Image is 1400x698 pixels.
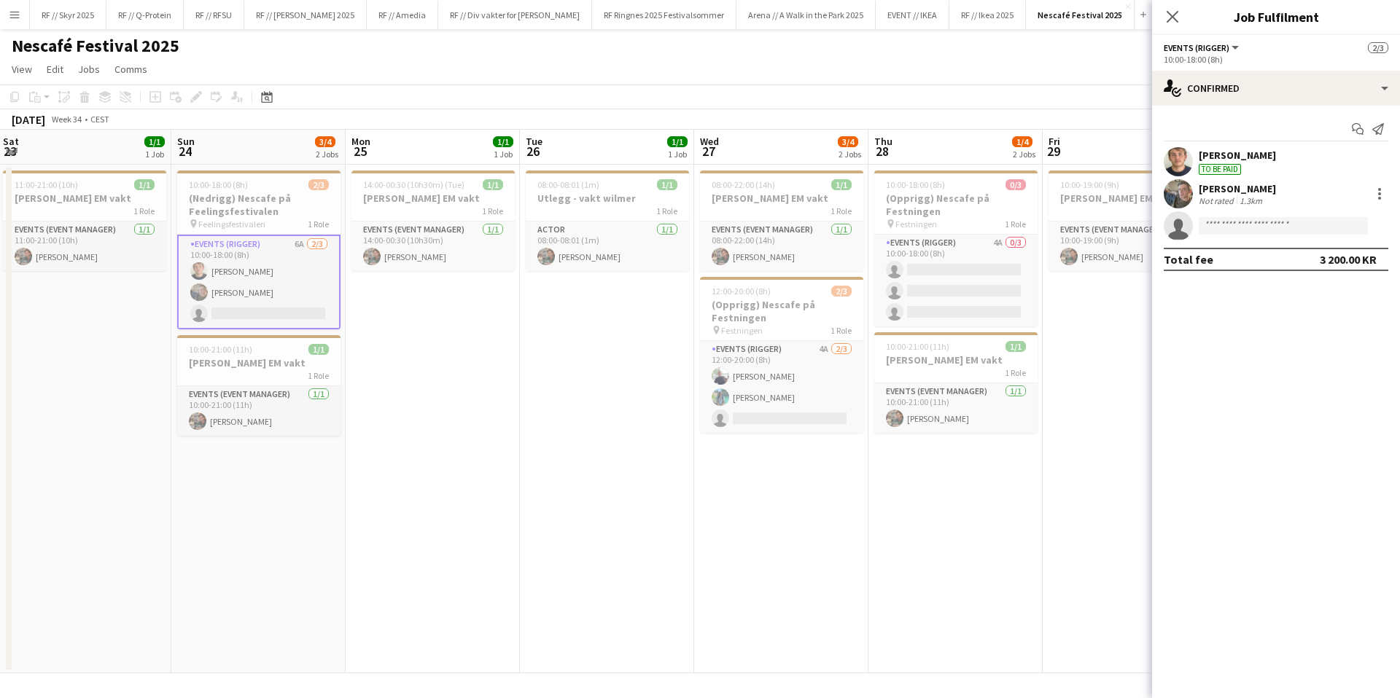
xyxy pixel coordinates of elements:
[1199,149,1276,162] div: [PERSON_NAME]
[114,63,147,76] span: Comms
[1368,42,1388,53] span: 2/3
[30,1,106,29] button: RF // Skyr 2025
[736,1,876,29] button: Arena // A Walk in the Park 2025
[1164,42,1229,53] span: Events (Rigger)
[47,63,63,76] span: Edit
[184,1,244,29] button: RF // RFSU
[949,1,1026,29] button: RF // Ikea 2025
[12,112,45,127] div: [DATE]
[1026,1,1135,29] button: Nescafé Festival 2025
[367,1,438,29] button: RF // Amedia
[876,1,949,29] button: EVENT // IKEA
[1199,164,1241,175] div: To be paid
[12,35,179,57] h1: Nescafé Festival 2025
[1199,195,1237,206] div: Not rated
[1199,182,1276,195] div: [PERSON_NAME]
[438,1,592,29] button: RF // Div vakter for [PERSON_NAME]
[1164,42,1241,53] button: Events (Rigger)
[1152,71,1400,106] div: Confirmed
[1320,252,1377,267] div: 3 200.00 KR
[592,1,736,29] button: RF Ringnes 2025 Festivalsommer
[106,1,184,29] button: RF // Q-Protein
[1152,7,1400,26] h3: Job Fulfilment
[72,60,106,79] a: Jobs
[109,60,153,79] a: Comms
[1164,54,1388,65] div: 10:00-18:00 (8h)
[6,60,38,79] a: View
[90,114,109,125] div: CEST
[41,60,69,79] a: Edit
[78,63,100,76] span: Jobs
[48,114,85,125] span: Week 34
[244,1,367,29] button: RF // [PERSON_NAME] 2025
[1237,195,1265,206] div: 1.3km
[12,63,32,76] span: View
[1164,252,1213,267] div: Total fee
